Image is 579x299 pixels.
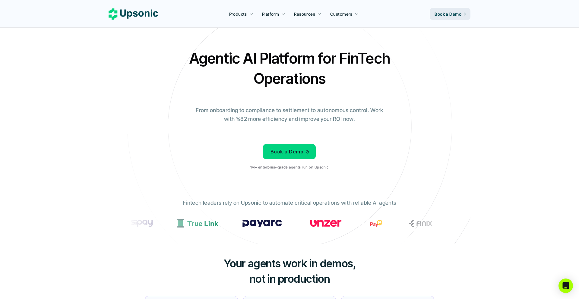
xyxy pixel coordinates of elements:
[250,165,328,169] p: 1M+ enterprise-grade agents run on Upsonic
[183,199,396,207] p: Fintech leaders rely on Upsonic to automate critical operations with reliable AI agents
[229,11,247,17] p: Products
[191,106,388,124] p: From onboarding to compliance to settlement to autonomous control. Work with %82 more efficiency ...
[223,257,356,270] span: Your agents work in demos,
[271,147,303,156] p: Book a Demo
[558,279,573,293] div: Open Intercom Messenger
[435,11,461,17] p: Book a Demo
[249,272,330,285] span: not in production
[430,8,470,20] a: Book a Demo
[184,48,395,89] h2: Agentic AI Platform for FinTech Operations
[226,8,257,19] a: Products
[262,11,279,17] p: Platform
[330,11,353,17] p: Customers
[294,11,315,17] p: Resources
[263,144,316,159] a: Book a Demo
